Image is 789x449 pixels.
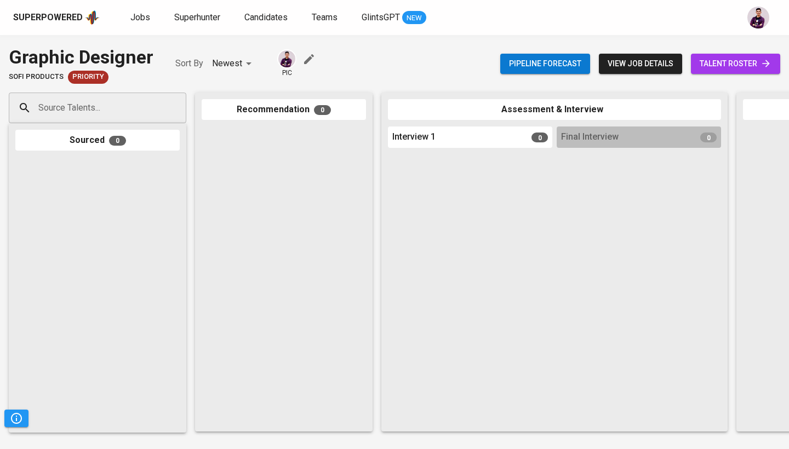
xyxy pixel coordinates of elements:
[312,11,340,25] a: Teams
[314,105,331,115] span: 0
[278,50,295,67] img: erwin@glints.com
[312,12,338,22] span: Teams
[691,54,780,74] a: talent roster
[277,49,296,78] div: pic
[599,54,682,74] button: view job details
[402,13,426,24] span: NEW
[9,72,64,82] span: SOFi Products
[15,130,180,151] div: Sourced
[212,57,242,70] p: Newest
[244,11,290,25] a: Candidates
[130,11,152,25] a: Jobs
[500,54,590,74] button: Pipeline forecast
[13,9,100,26] a: Superpoweredapp logo
[9,44,153,71] div: Graphic Designer
[130,12,150,22] span: Jobs
[608,57,673,71] span: view job details
[109,136,126,146] span: 0
[4,410,28,427] button: Pipeline Triggers
[13,11,83,24] div: Superpowered
[85,9,100,26] img: app logo
[174,12,220,22] span: Superhunter
[212,54,255,74] div: Newest
[747,7,769,28] img: erwin@glints.com
[174,11,222,25] a: Superhunter
[700,133,717,142] span: 0
[509,57,581,71] span: Pipeline forecast
[202,99,366,120] div: Recommendation
[244,12,288,22] span: Candidates
[362,11,426,25] a: GlintsGPT NEW
[388,99,721,120] div: Assessment & Interview
[180,107,182,109] button: Open
[68,71,108,84] div: New Job received from Demand Team
[392,131,436,143] span: Interview 1
[700,57,771,71] span: talent roster
[561,131,619,143] span: Final Interview
[531,133,548,142] span: 0
[68,72,108,82] span: Priority
[175,57,203,70] p: Sort By
[362,12,400,22] span: GlintsGPT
